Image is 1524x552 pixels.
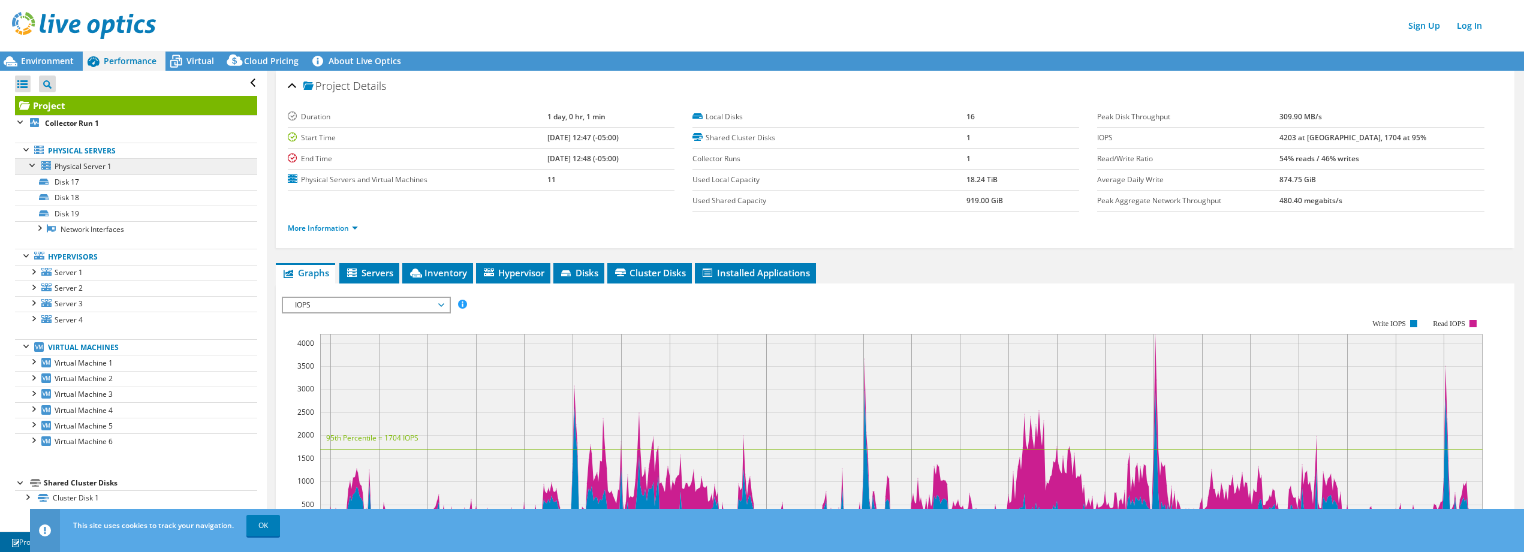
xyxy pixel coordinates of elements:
[692,174,966,186] label: Used Local Capacity
[186,55,214,67] span: Virtual
[408,267,467,279] span: Inventory
[966,195,1003,206] b: 919.00 GiB
[21,55,74,67] span: Environment
[1451,17,1488,34] a: Log In
[1097,132,1279,144] label: IOPS
[1097,153,1279,165] label: Read/Write Ratio
[547,174,556,185] b: 11
[1279,195,1342,206] b: 480.40 megabits/s
[2,535,73,550] a: Project Notes
[1097,174,1279,186] label: Average Daily Write
[302,499,314,509] text: 500
[55,421,113,431] span: Virtual Machine 5
[547,111,606,122] b: 1 day, 0 hr, 1 min
[15,174,257,190] a: Disk 17
[692,195,966,207] label: Used Shared Capacity
[15,190,257,206] a: Disk 18
[559,267,598,279] span: Disks
[44,476,257,490] div: Shared Cluster Disks
[1372,319,1406,328] text: Write IOPS
[289,298,443,312] span: IOPS
[297,476,314,486] text: 1000
[15,158,257,174] a: Physical Server 1
[15,280,257,296] a: Server 2
[482,267,544,279] span: Hypervisor
[282,267,329,279] span: Graphs
[55,405,113,415] span: Virtual Machine 4
[288,153,547,165] label: End Time
[547,153,619,164] b: [DATE] 12:48 (-05:00)
[353,79,386,93] span: Details
[1279,174,1316,185] b: 874.75 GiB
[55,389,113,399] span: Virtual Machine 3
[966,132,971,143] b: 1
[55,358,113,368] span: Virtual Machine 1
[15,371,257,387] a: Virtual Machine 2
[15,296,257,312] a: Server 3
[326,433,418,443] text: 95th Percentile = 1704 IOPS
[15,312,257,327] a: Server 4
[55,267,83,277] span: Server 1
[55,436,113,447] span: Virtual Machine 6
[1279,153,1359,164] b: 54% reads / 46% writes
[966,111,975,122] b: 16
[246,515,280,536] a: OK
[12,12,156,39] img: live_optics_svg.svg
[1279,132,1426,143] b: 4203 at [GEOGRAPHIC_DATA], 1704 at 95%
[1433,319,1465,328] text: Read IOPS
[1402,17,1446,34] a: Sign Up
[45,118,99,128] b: Collector Run 1
[613,267,686,279] span: Cluster Disks
[1279,111,1322,122] b: 309.90 MB/s
[297,453,314,463] text: 1500
[15,143,257,158] a: Physical Servers
[104,55,156,67] span: Performance
[55,373,113,384] span: Virtual Machine 2
[15,418,257,433] a: Virtual Machine 5
[73,520,234,530] span: This site uses cookies to track your navigation.
[297,430,314,440] text: 2000
[15,221,257,237] a: Network Interfaces
[692,111,966,123] label: Local Disks
[15,433,257,449] a: Virtual Machine 6
[288,132,547,144] label: Start Time
[15,339,257,355] a: Virtual Machines
[15,249,257,264] a: Hypervisors
[345,267,393,279] span: Servers
[692,132,966,144] label: Shared Cluster Disks
[303,80,350,92] span: Project
[701,267,810,279] span: Installed Applications
[297,384,314,394] text: 3000
[297,407,314,417] text: 2500
[15,115,257,131] a: Collector Run 1
[15,387,257,402] a: Virtual Machine 3
[55,283,83,293] span: Server 2
[15,265,257,280] a: Server 1
[288,174,547,186] label: Physical Servers and Virtual Machines
[244,55,299,67] span: Cloud Pricing
[288,111,547,123] label: Duration
[1097,195,1279,207] label: Peak Aggregate Network Throughput
[297,338,314,348] text: 4000
[15,96,257,115] a: Project
[15,355,257,370] a: Virtual Machine 1
[55,298,83,309] span: Server 3
[15,402,257,418] a: Virtual Machine 4
[692,153,966,165] label: Collector Runs
[297,361,314,371] text: 3500
[288,223,358,233] a: More Information
[55,161,112,171] span: Physical Server 1
[308,52,410,71] a: About Live Optics
[547,132,619,143] b: [DATE] 12:47 (-05:00)
[55,315,83,325] span: Server 4
[966,153,971,164] b: 1
[966,174,998,185] b: 18.24 TiB
[15,490,257,506] a: Cluster Disk 1
[15,206,257,221] a: Disk 19
[1097,111,1279,123] label: Peak Disk Throughput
